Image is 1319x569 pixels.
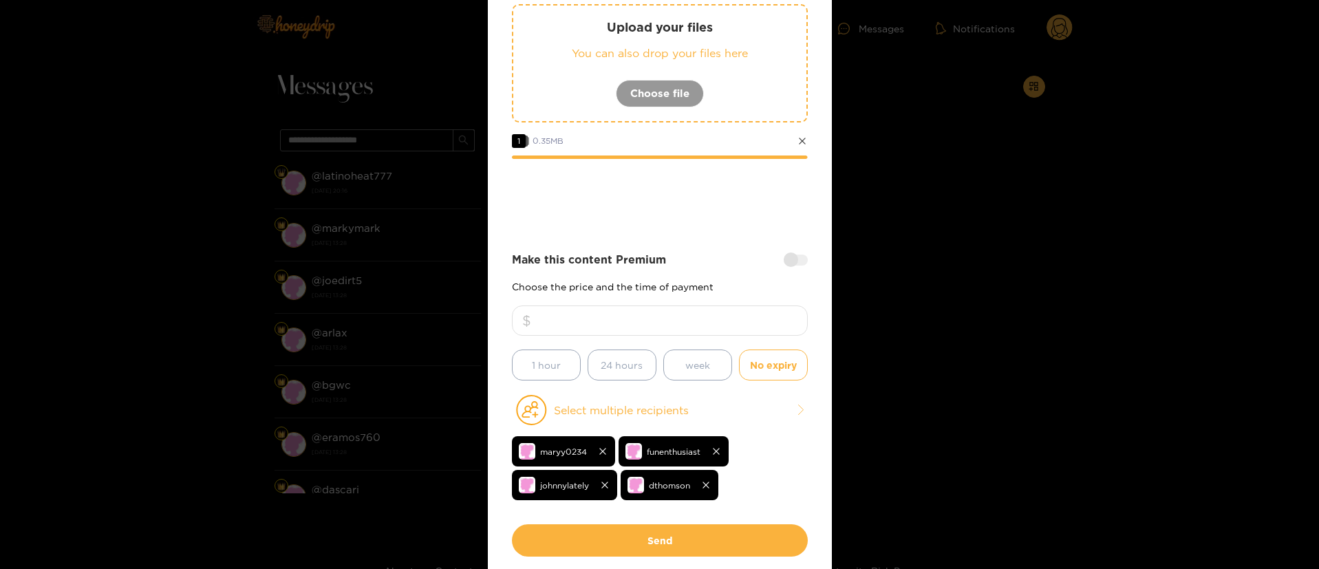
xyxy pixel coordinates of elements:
[540,477,589,493] span: johnnylately
[601,357,643,373] span: 24 hours
[540,444,587,460] span: maryy0234
[616,80,704,107] button: Choose file
[533,136,564,145] span: 0.35 MB
[685,357,710,373] span: week
[512,281,808,292] p: Choose the price and the time of payment
[588,350,656,380] button: 24 hours
[512,350,581,380] button: 1 hour
[663,350,732,380] button: week
[512,134,526,148] span: 1
[647,444,700,460] span: funenthusiast
[649,477,690,493] span: dthomson
[519,477,535,493] img: no-avatar.png
[532,357,561,373] span: 1 hour
[512,524,808,557] button: Send
[512,252,666,268] strong: Make this content Premium
[519,443,535,460] img: no-avatar.png
[541,45,779,61] p: You can also drop your files here
[625,443,642,460] img: no-avatar.png
[739,350,808,380] button: No expiry
[541,19,779,35] p: Upload your files
[628,477,644,493] img: no-avatar.png
[512,394,808,426] button: Select multiple recipients
[750,357,797,373] span: No expiry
